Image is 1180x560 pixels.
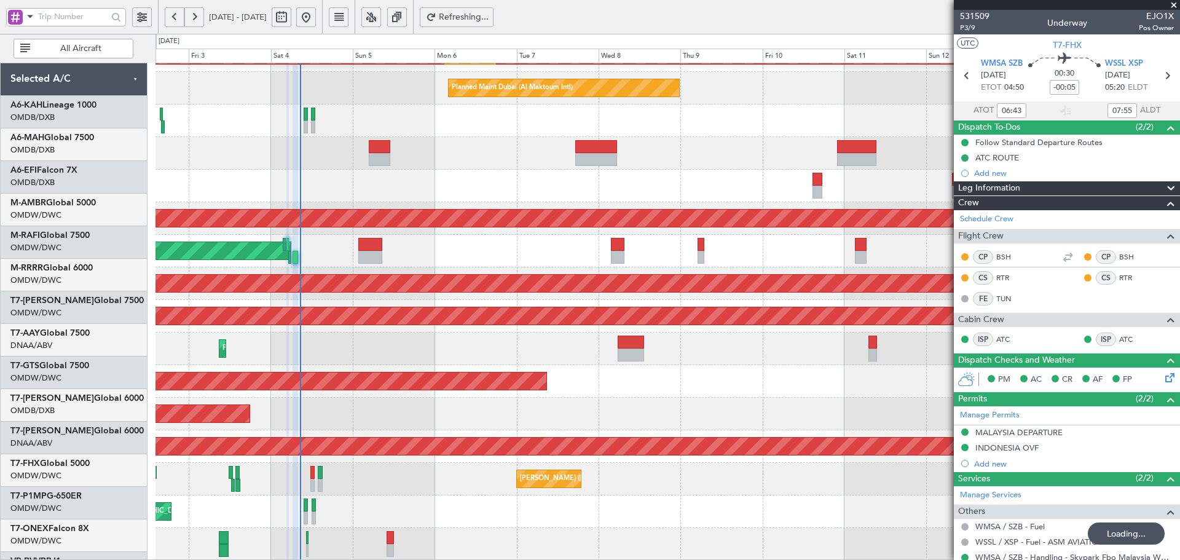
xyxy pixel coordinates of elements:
[10,438,52,449] a: DNAA/ABV
[1105,58,1143,70] span: WSSL XSP
[975,427,1063,438] div: MALAYSIA DEPARTURE
[981,82,1001,94] span: ETOT
[10,264,93,272] a: M-RRRRGlobal 6000
[452,79,573,97] div: Planned Maint Dubai (Al Maktoum Intl)
[960,213,1013,226] a: Schedule Crew
[10,470,61,481] a: OMDW/DWC
[10,361,89,370] a: T7-GTSGlobal 7500
[1004,82,1024,94] span: 04:50
[10,231,90,240] a: M-RAFIGlobal 7500
[981,58,1023,70] span: WMSA SZB
[353,49,435,63] div: Sun 5
[1096,271,1116,285] div: CS
[975,443,1039,453] div: INDONESIA OVF
[1062,374,1072,386] span: CR
[10,503,61,514] a: OMDW/DWC
[973,292,993,306] div: FE
[10,275,61,286] a: OMDW/DWC
[10,296,144,305] a: T7-[PERSON_NAME]Global 7500
[974,459,1174,469] div: Add new
[1119,334,1147,345] a: ATC
[10,459,40,468] span: T7-FHX
[1088,523,1165,545] div: Loading...
[973,271,993,285] div: CS
[599,49,680,63] div: Wed 8
[209,12,267,23] span: [DATE] - [DATE]
[958,505,985,519] span: Others
[973,333,993,346] div: ISP
[420,7,494,27] button: Refreshing...
[14,39,133,58] button: All Aircraft
[10,361,39,370] span: T7-GTS
[996,272,1024,283] a: RTR
[958,229,1004,243] span: Flight Crew
[1140,105,1160,117] span: ALDT
[958,472,990,486] span: Services
[10,112,55,123] a: OMDB/DXB
[10,210,61,221] a: OMDW/DWC
[958,120,1020,135] span: Dispatch To-Dos
[10,177,55,188] a: OMDB/DXB
[1136,471,1154,484] span: (2/2)
[10,373,61,384] a: OMDW/DWC
[520,470,649,488] div: [PERSON_NAME] ([PERSON_NAME] Intl)
[439,13,489,22] span: Refreshing...
[1105,69,1130,82] span: [DATE]
[1105,82,1125,94] span: 05:20
[10,340,52,351] a: DNAA/ABV
[960,409,1020,422] a: Manage Permits
[975,521,1045,532] a: WMSA / SZB - Fuel
[10,405,55,416] a: OMDB/DXB
[958,392,987,406] span: Permits
[975,537,1126,547] a: WSSL / XSP - Fuel - ASM AVIATION FUEL
[998,374,1010,386] span: PM
[10,242,61,253] a: OMDW/DWC
[1047,17,1087,30] div: Underway
[10,329,40,337] span: T7-AAY
[960,489,1021,502] a: Manage Services
[1053,39,1082,52] span: T7-FHX
[680,49,762,63] div: Thu 9
[10,133,44,142] span: A6-MAH
[10,427,94,435] span: T7-[PERSON_NAME]
[975,137,1103,148] div: Follow Standard Departure Routes
[10,459,90,468] a: T7-FHXGlobal 5000
[10,492,47,500] span: T7-P1MP
[958,196,979,210] span: Crew
[10,427,144,435] a: T7-[PERSON_NAME]Global 6000
[10,166,37,175] span: A6-EFI
[10,199,96,207] a: M-AMBRGlobal 5000
[1139,10,1174,23] span: EJO1X
[10,199,46,207] span: M-AMBR
[10,144,55,156] a: OMDB/DXB
[960,10,989,23] span: 531509
[38,7,108,26] input: Trip Number
[1055,68,1074,80] span: 00:30
[1139,23,1174,33] span: Pos Owner
[1119,251,1147,262] a: BSH
[1136,392,1154,405] span: (2/2)
[1128,82,1147,94] span: ELDT
[996,293,1024,304] a: TUN
[10,524,49,533] span: T7-ONEX
[996,251,1024,262] a: BSH
[1119,272,1147,283] a: RTR
[10,394,94,403] span: T7-[PERSON_NAME]
[763,49,844,63] div: Fri 10
[926,49,1008,63] div: Sun 12
[10,166,77,175] a: A6-EFIFalcon 7X
[973,250,993,264] div: CP
[10,394,144,403] a: T7-[PERSON_NAME]Global 6000
[33,44,129,53] span: All Aircraft
[974,168,1174,178] div: Add new
[960,23,989,33] span: P3/9
[958,353,1075,368] span: Dispatch Checks and Weather
[1096,250,1116,264] div: CP
[974,105,994,117] span: ATOT
[435,49,516,63] div: Mon 6
[189,49,270,63] div: Fri 3
[958,181,1020,195] span: Leg Information
[975,152,1019,163] div: ATC ROUTE
[10,296,94,305] span: T7-[PERSON_NAME]
[981,69,1006,82] span: [DATE]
